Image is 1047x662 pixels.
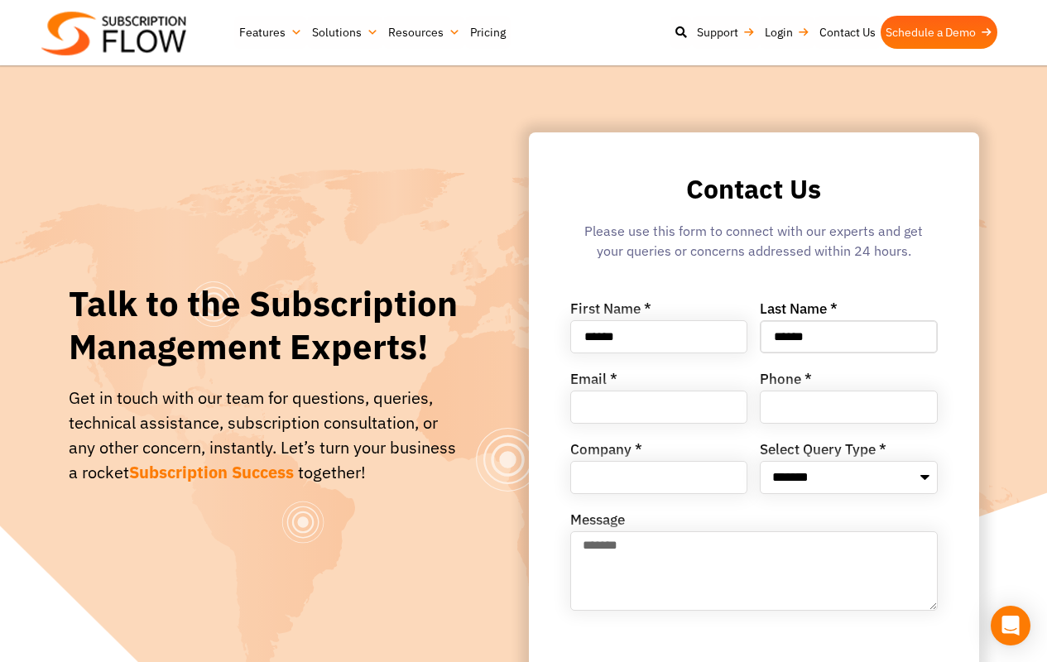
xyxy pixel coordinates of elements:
[760,16,814,49] a: Login
[570,513,625,531] label: Message
[465,16,511,49] a: Pricing
[307,16,383,49] a: Solutions
[991,606,1030,645] div: Open Intercom Messenger
[570,174,938,204] h2: Contact Us
[570,221,938,269] div: Please use this form to connect with our experts and get your queries or concerns addressed withi...
[570,443,642,461] label: Company *
[234,16,307,49] a: Features
[69,386,467,485] div: Get in touch with our team for questions, queries, technical assistance, subscription consultatio...
[881,16,997,49] a: Schedule a Demo
[69,282,467,369] h1: Talk to the Subscription Management Experts!
[760,443,886,461] label: Select Query Type *
[760,372,812,391] label: Phone *
[41,12,186,55] img: Subscriptionflow
[692,16,760,49] a: Support
[814,16,881,49] a: Contact Us
[383,16,465,49] a: Resources
[570,302,651,320] label: First Name *
[570,372,617,391] label: Email *
[129,461,294,483] span: Subscription Success
[760,302,838,320] label: Last Name *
